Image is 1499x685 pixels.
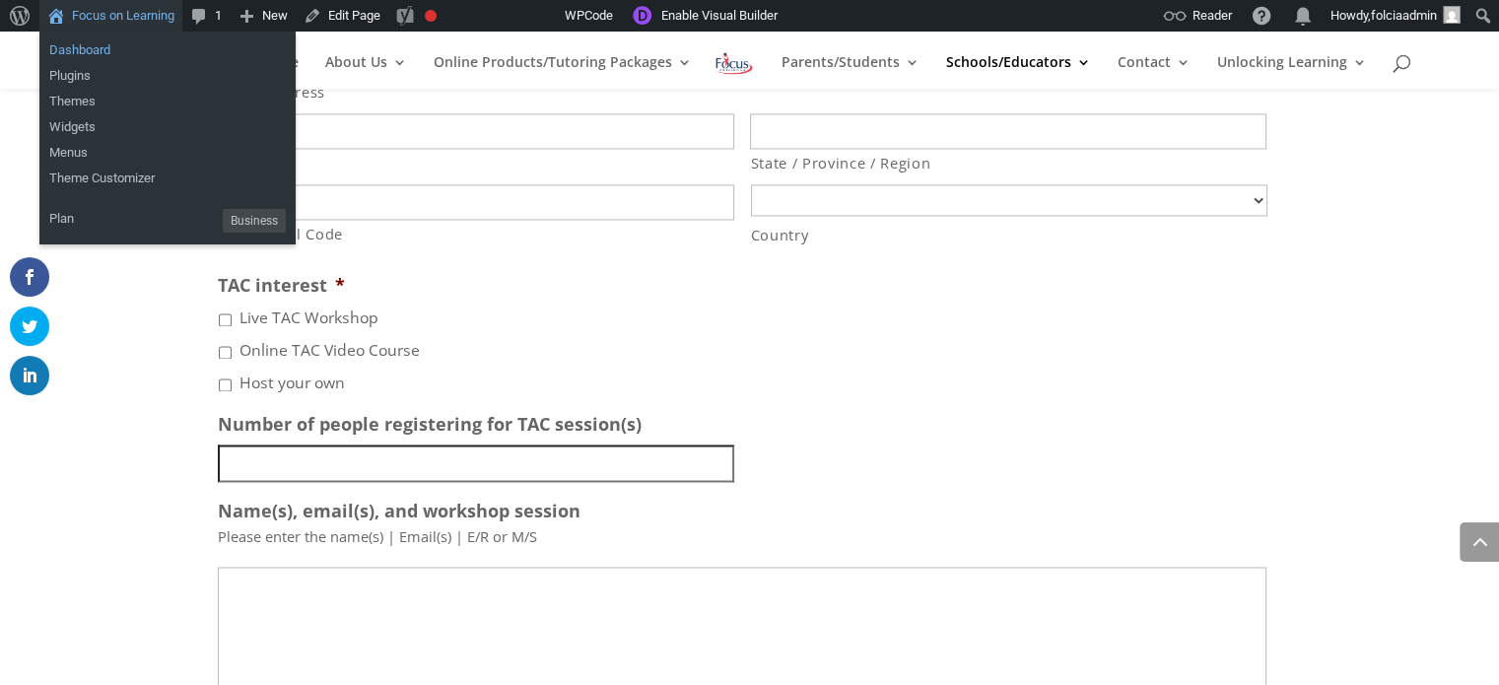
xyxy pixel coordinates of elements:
img: Focus on Learning [714,49,755,78]
a: Dashboard [39,37,296,63]
label: State / Province / Region [751,150,1266,175]
ul: Focus on Learning [39,32,296,95]
span: Plan [49,203,74,235]
label: TAC interest [218,274,345,297]
label: Country [751,222,1266,247]
a: Contact [1118,55,1191,89]
label: ZIP / Postal Code [219,221,734,246]
span: Business [223,209,286,233]
a: Plugins [39,63,296,89]
div: Please enter the name(s) | Email(s) | E/R or M/S [218,523,1266,559]
a: Unlocking Learning [1217,55,1367,89]
label: Live TAC Workshop [239,307,378,330]
a: Widgets [39,114,296,140]
label: Online TAC Video Course [239,339,420,363]
a: Online Products/Tutoring Packages [434,55,692,89]
a: Themes [39,89,296,114]
a: Theme Customizer [39,166,296,191]
label: Number of people registering for TAC session(s) [218,413,642,436]
a: Menus [39,140,296,166]
label: Name(s), email(s), and workshop session [218,500,580,522]
label: Host your own [239,372,345,395]
span: folciaadmin [1371,8,1437,23]
ul: Focus on Learning [39,83,296,197]
a: About Us [325,55,407,89]
img: Views over 48 hours. Click for more Jetpack Stats. [454,4,565,28]
ul: Focus on Learning [39,197,296,244]
div: Focus keyphrase not set [425,10,437,22]
label: City [219,150,734,175]
a: Parents/Students [782,55,920,89]
a: Schools/Educators [946,55,1091,89]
